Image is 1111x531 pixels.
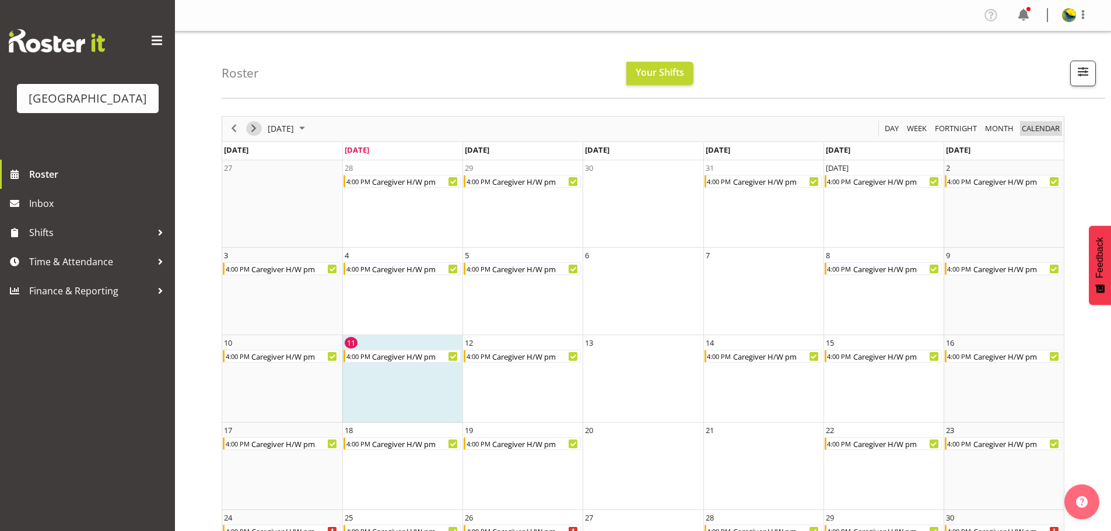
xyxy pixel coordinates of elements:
div: next period [244,117,264,141]
div: 4:00 PM [225,350,250,362]
div: Caregiver H/W pm [491,263,580,275]
td: Tuesday, August 12, 2025 [462,335,583,423]
div: 30 [946,512,954,523]
div: 4:00 PM [465,438,491,449]
td: Monday, August 11, 2025 [342,335,462,423]
div: 4:00 PM [345,350,371,362]
div: 10 [224,337,232,349]
div: 4:00 PM [345,438,371,449]
span: Roster [29,166,169,183]
button: August 2025 [266,121,310,136]
span: [DATE] [585,145,609,155]
h4: Roster [222,66,259,80]
div: 4:00 PM [465,263,491,275]
div: [GEOGRAPHIC_DATA] [29,90,147,107]
div: Caregiver H/W pm Begin From Tuesday, August 19, 2025 at 4:00:00 PM GMT+12:00 Ends At Tuesday, Aug... [464,437,581,450]
div: 21 [706,424,714,436]
div: Caregiver H/W pm [250,263,339,275]
div: Caregiver H/W pm Begin From Tuesday, July 29, 2025 at 4:00:00 PM GMT+12:00 Ends At Tuesday, July ... [464,175,581,188]
div: 4:00 PM [826,350,852,362]
span: [DATE] [826,145,850,155]
span: [DATE] [946,145,970,155]
div: Caregiver H/W pm Begin From Friday, August 15, 2025 at 4:00:00 PM GMT+12:00 Ends At Friday, Augus... [825,350,942,363]
td: Friday, August 8, 2025 [823,248,944,335]
div: 4:00 PM [706,350,732,362]
div: 4:00 PM [947,175,972,187]
td: Thursday, August 14, 2025 [703,335,823,423]
div: 27 [585,512,593,523]
div: Caregiver H/W pm Begin From Tuesday, August 12, 2025 at 4:00:00 PM GMT+12:00 Ends At Tuesday, Aug... [464,350,581,363]
span: Fortnight [934,121,978,136]
div: Caregiver H/W pm Begin From Friday, August 8, 2025 at 4:00:00 PM GMT+12:00 Ends At Friday, August... [825,262,942,275]
span: Feedback [1095,237,1105,278]
div: Caregiver H/W pm [371,263,460,275]
td: Sunday, July 27, 2025 [222,160,342,248]
div: 19 [465,424,473,436]
div: 4:00 PM [465,175,491,187]
span: Week [906,121,928,136]
td: Sunday, August 3, 2025 [222,248,342,335]
span: calendar [1021,121,1061,136]
span: Day [884,121,900,136]
div: 6 [585,249,589,261]
div: 4:00 PM [826,175,852,187]
button: Next [246,121,262,136]
td: Monday, July 28, 2025 [342,160,462,248]
div: previous period [224,117,244,141]
div: Caregiver H/W pm [852,350,941,362]
div: Caregiver H/W pm Begin From Monday, August 18, 2025 at 4:00:00 PM GMT+12:00 Ends At Monday, Augus... [344,437,461,450]
td: Monday, August 18, 2025 [342,423,462,510]
img: help-xxl-2.png [1076,496,1088,508]
td: Wednesday, July 30, 2025 [583,160,703,248]
button: Month [1020,121,1062,136]
div: 17 [224,424,232,436]
div: Caregiver H/W pm [491,350,580,362]
div: Caregiver H/W pm Begin From Saturday, August 23, 2025 at 4:00:00 PM GMT+12:00 Ends At Saturday, A... [945,437,1062,450]
div: Caregiver H/W pm [491,438,580,449]
span: Inbox [29,195,169,212]
div: Caregiver H/W pm [250,350,339,362]
div: 4:00 PM [947,438,972,449]
div: 28 [345,162,353,174]
div: Caregiver H/W pm Begin From Monday, August 11, 2025 at 4:00:00 PM GMT+12:00 Ends At Monday, Augus... [344,350,461,363]
div: 25 [345,512,353,523]
td: Thursday, August 7, 2025 [703,248,823,335]
div: Caregiver H/W pm [852,175,941,187]
div: 20 [585,424,593,436]
td: Wednesday, August 6, 2025 [583,248,703,335]
button: Your Shifts [626,62,693,85]
td: Wednesday, August 20, 2025 [583,423,703,510]
div: 4:00 PM [706,175,732,187]
span: [DATE] [706,145,730,155]
span: Month [984,121,1015,136]
div: 8 [826,249,830,261]
div: 23 [946,424,954,436]
div: Caregiver H/W pm Begin From Sunday, August 17, 2025 at 4:00:00 PM GMT+12:00 Ends At Sunday, Augus... [223,437,340,450]
div: 14 [706,337,714,349]
div: Caregiver H/W pm [250,438,339,449]
div: 31 [706,162,714,174]
div: 4 [345,249,349,261]
div: Caregiver H/W pm Begin From Monday, August 4, 2025 at 4:00:00 PM GMT+12:00 Ends At Monday, August... [344,262,461,275]
td: Friday, August 22, 2025 [823,423,944,510]
td: Friday, August 1, 2025 [823,160,944,248]
div: 11 [345,337,358,349]
button: Feedback - Show survey [1089,226,1111,305]
div: 29 [826,512,834,523]
td: Tuesday, August 19, 2025 [462,423,583,510]
td: Thursday, August 21, 2025 [703,423,823,510]
div: 4:00 PM [947,263,972,275]
div: 4:00 PM [947,350,972,362]
div: Caregiver H/W pm [972,175,1061,187]
img: gemma-hall22491374b5f274993ff8414464fec47f.png [1062,8,1076,22]
td: Monday, August 4, 2025 [342,248,462,335]
span: Shifts [29,224,152,241]
td: Saturday, August 2, 2025 [944,160,1064,248]
div: Caregiver H/W pm Begin From Saturday, August 9, 2025 at 4:00:00 PM GMT+12:00 Ends At Saturday, Au... [945,262,1062,275]
span: Time & Attendance [29,253,152,270]
span: [DATE] [465,145,489,155]
div: Caregiver H/W pm [371,438,460,449]
div: Caregiver H/W pm [371,175,460,187]
div: 2 [946,162,950,174]
div: Caregiver H/W pm Begin From Monday, July 28, 2025 at 4:00:00 PM GMT+12:00 Ends At Monday, July 28... [344,175,461,188]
